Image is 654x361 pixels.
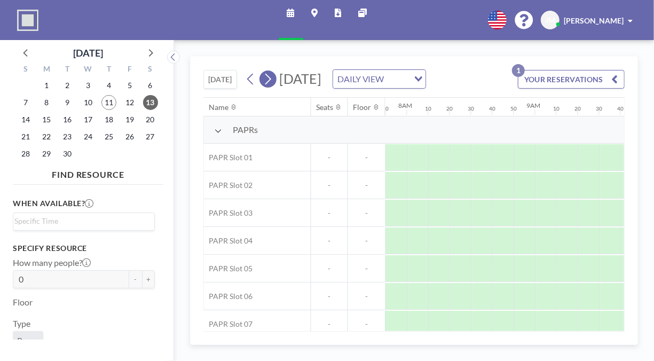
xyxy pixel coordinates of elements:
span: PAPR Slot 07 [204,319,253,329]
span: - [348,319,385,329]
span: Saturday, September 6, 2025 [143,78,158,93]
span: Wednesday, September 24, 2025 [81,129,96,144]
span: Monday, September 1, 2025 [39,78,54,93]
div: 30 [596,105,603,112]
span: Sunday, September 7, 2025 [18,95,33,110]
span: Tuesday, September 16, 2025 [60,112,75,127]
span: Tuesday, September 2, 2025 [60,78,75,93]
div: 50 [383,105,389,112]
span: Saturday, September 13, 2025 [143,95,158,110]
span: - [311,292,348,301]
span: - [348,264,385,273]
span: PAPRs [233,124,258,135]
div: 30 [468,105,475,112]
button: [DATE] [203,70,237,89]
button: - [129,270,142,288]
div: F [119,63,140,77]
div: Seats [317,103,334,112]
span: Thursday, September 11, 2025 [101,95,116,110]
span: [PERSON_NAME] [564,16,624,25]
label: How many people? [13,257,91,268]
span: - [348,292,385,301]
span: Sunday, September 28, 2025 [18,146,33,161]
span: Monday, September 29, 2025 [39,146,54,161]
div: 40 [490,105,496,112]
span: DAILY VIEW [335,72,387,86]
label: Floor [13,297,33,308]
div: 40 [618,105,624,112]
div: 50 [511,105,517,112]
div: 10 [426,105,432,112]
span: Monday, September 15, 2025 [39,112,54,127]
span: Thursday, September 4, 2025 [101,78,116,93]
span: Tuesday, September 30, 2025 [60,146,75,161]
p: 1 [512,64,525,77]
span: Friday, September 26, 2025 [122,129,137,144]
span: - [311,153,348,162]
span: - [348,208,385,218]
span: Friday, September 5, 2025 [122,78,137,93]
span: [DATE] [279,70,321,87]
span: Room [17,335,39,346]
span: Monday, September 22, 2025 [39,129,54,144]
div: T [57,63,78,77]
span: - [311,264,348,273]
span: - [311,180,348,190]
div: M [36,63,57,77]
span: - [348,180,385,190]
div: S [140,63,161,77]
input: Search for option [388,72,408,86]
span: PAPR Slot 04 [204,236,253,246]
img: organization-logo [17,10,38,31]
div: Floor [353,103,372,112]
div: [DATE] [73,45,103,60]
span: - [311,319,348,329]
span: Wednesday, September 17, 2025 [81,112,96,127]
span: PAPR Slot 05 [204,264,253,273]
div: 20 [575,105,581,112]
div: 9AM [527,101,541,109]
span: Tuesday, September 23, 2025 [60,129,75,144]
span: Thursday, September 18, 2025 [101,112,116,127]
span: Sunday, September 21, 2025 [18,129,33,144]
span: Friday, September 12, 2025 [122,95,137,110]
span: - [348,153,385,162]
span: PAPR Slot 02 [204,180,253,190]
span: Saturday, September 27, 2025 [143,129,158,144]
button: + [142,270,155,288]
span: Friday, September 19, 2025 [122,112,137,127]
label: Type [13,318,30,329]
span: PAPR Slot 01 [204,153,253,162]
button: YOUR RESERVATIONS1 [518,70,625,89]
div: Name [209,103,229,112]
span: - [311,236,348,246]
span: Thursday, September 25, 2025 [101,129,116,144]
span: Tuesday, September 9, 2025 [60,95,75,110]
span: - [348,236,385,246]
div: Search for option [333,70,426,88]
span: PAPR Slot 06 [204,292,253,301]
span: - [311,208,348,218]
span: Monday, September 8, 2025 [39,95,54,110]
h3: Specify resource [13,244,155,253]
span: JM [545,15,555,25]
h4: FIND RESOURCE [13,165,163,180]
div: T [98,63,119,77]
div: 10 [554,105,560,112]
div: W [78,63,99,77]
div: S [15,63,36,77]
span: Saturday, September 20, 2025 [143,112,158,127]
div: Search for option [13,213,154,229]
span: Sunday, September 14, 2025 [18,112,33,127]
span: Wednesday, September 10, 2025 [81,95,96,110]
span: Wednesday, September 3, 2025 [81,78,96,93]
div: 8AM [399,101,413,109]
div: 20 [447,105,453,112]
span: PAPR Slot 03 [204,208,253,218]
input: Search for option [14,215,148,227]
